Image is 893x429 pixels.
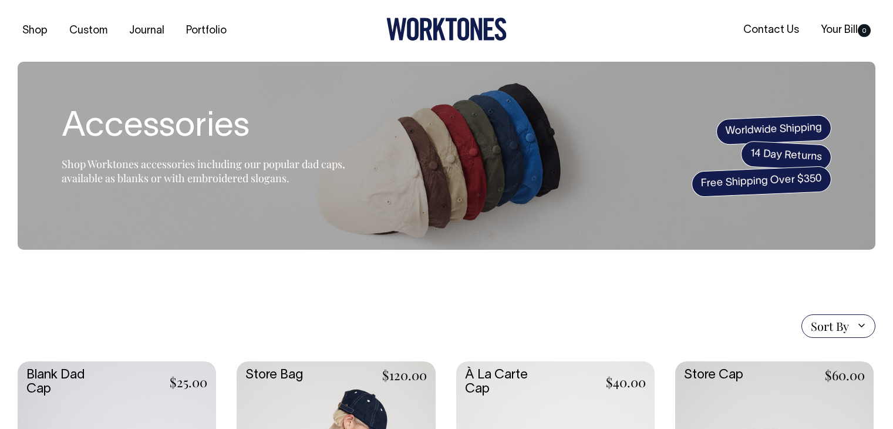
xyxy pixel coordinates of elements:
[691,166,832,197] span: Free Shipping Over $350
[811,319,849,333] span: Sort By
[740,140,832,171] span: 14 Day Returns
[62,109,355,146] h1: Accessories
[716,115,832,145] span: Worldwide Shipping
[858,24,871,37] span: 0
[181,21,231,41] a: Portfolio
[816,21,875,40] a: Your Bill0
[65,21,112,41] a: Custom
[62,157,345,185] span: Shop Worktones accessories including our popular dad caps, available as blanks or with embroidere...
[739,21,804,40] a: Contact Us
[124,21,169,41] a: Journal
[18,21,52,41] a: Shop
